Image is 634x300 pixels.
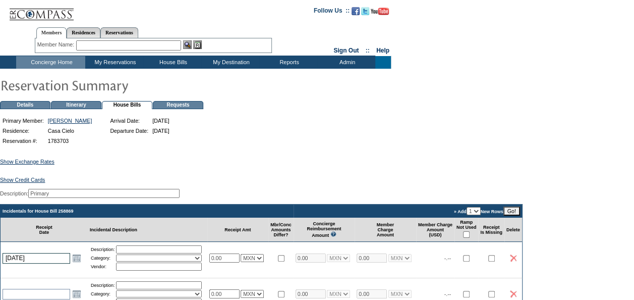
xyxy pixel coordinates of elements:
td: Category: [91,255,115,262]
td: Incidental Description [88,218,207,242]
td: » Add New Rows [294,205,522,218]
img: questionMark_lightBlue.gif [330,231,336,237]
td: Ramp Not Used [454,218,479,242]
span: :: [366,47,370,54]
td: Receipt Amt [207,218,269,242]
a: Subscribe to our YouTube Channel [371,10,389,16]
td: Reservation #: [1,136,45,145]
td: Receipt Date [1,218,88,242]
td: Reports [259,56,317,69]
td: Residence: [1,126,45,135]
td: My Reservations [85,56,143,69]
a: Sign Out [333,47,359,54]
img: Become our fan on Facebook [352,7,360,15]
a: Open the calendar popup. [71,253,82,264]
td: Departure Date: [108,126,150,135]
img: icon_delete2.gif [510,255,516,262]
td: Description: [91,281,115,289]
td: Requests [153,101,203,109]
span: -.-- [444,255,451,261]
td: Casa Cielo [46,126,94,135]
td: Member Charge Amount [355,218,416,242]
a: [PERSON_NAME] [48,118,92,124]
td: 1783703 [46,136,94,145]
img: View [183,40,192,49]
img: Reservations [193,40,202,49]
td: My Destination [201,56,259,69]
td: Itinerary [51,101,101,109]
img: Subscribe to our YouTube Channel [371,8,389,15]
td: Arrival Date: [108,116,150,125]
td: House Bills [143,56,201,69]
td: Description: [91,245,115,254]
td: Category: [91,290,115,297]
div: Member Name: [37,40,76,49]
td: Delete [504,218,522,242]
td: Concierge Home [16,56,85,69]
td: Receipt Is Missing [478,218,504,242]
td: Vendor: [91,263,115,271]
td: Member Charge Amount (USD) [416,218,454,242]
img: icon_delete2.gif [510,290,516,297]
td: [DATE] [151,126,171,135]
a: Follow us on Twitter [361,10,369,16]
a: Members [36,27,67,38]
td: Mbr/Conc Amounts Differ? [268,218,294,242]
a: Open the calendar popup. [71,288,82,299]
td: Concierge Reimbursement Amount [294,218,355,242]
input: Go! [503,207,520,216]
td: Incidentals for House Bill 258869 [1,205,294,218]
td: Primary Member: [1,116,45,125]
a: Reservations [100,27,138,38]
span: -.-- [444,291,451,297]
img: Follow us on Twitter [361,7,369,15]
td: [DATE] [151,116,171,125]
td: House Bills [102,101,152,109]
a: Help [376,47,389,54]
a: Become our fan on Facebook [352,10,360,16]
td: Follow Us :: [314,6,350,18]
td: Admin [317,56,375,69]
a: Residences [67,27,100,38]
